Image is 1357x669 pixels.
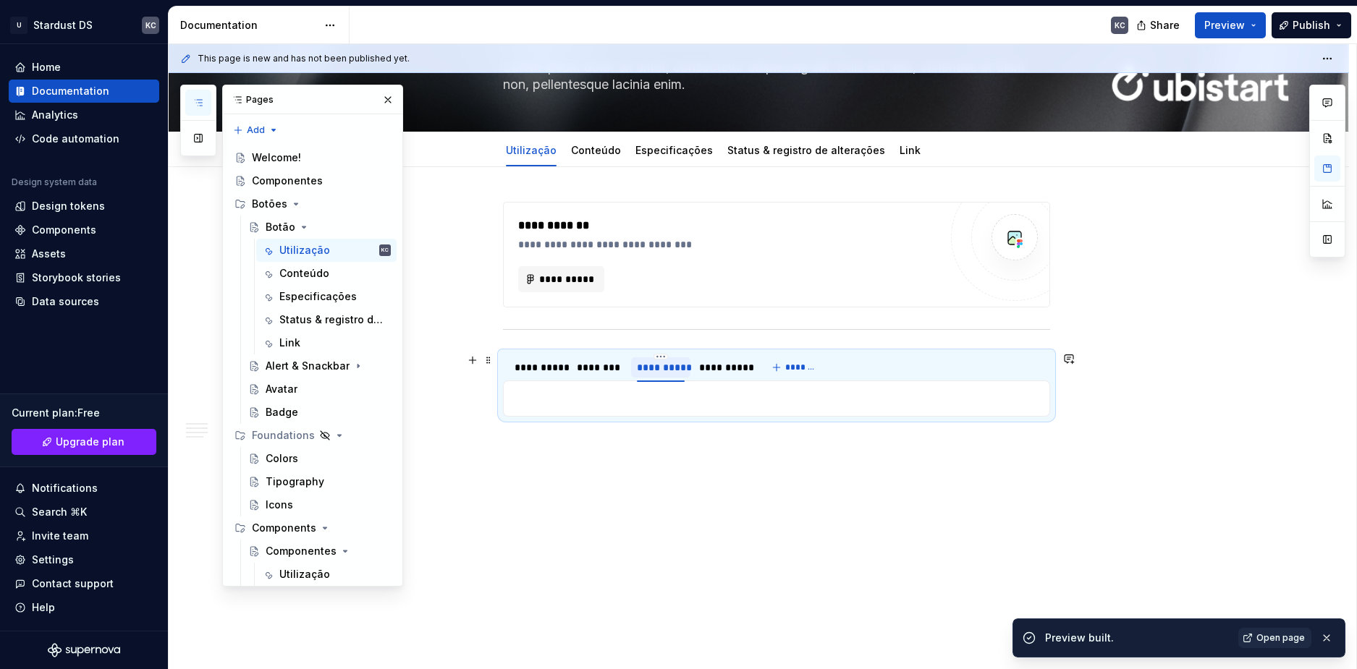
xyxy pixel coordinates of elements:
button: Help [9,596,159,619]
a: Settings [9,548,159,571]
a: Utilização [256,563,397,586]
div: Foundations [252,428,315,443]
div: Components [252,521,316,535]
div: Botões [229,192,397,216]
div: Search ⌘K [32,505,87,519]
a: Avatar [242,378,397,401]
span: This page is new and has not been published yet. [198,53,410,64]
div: KC [1115,20,1125,31]
div: Documentation [32,84,109,98]
button: Share [1129,12,1189,38]
a: Alert & Snackbar [242,354,397,378]
div: Analytics [32,108,78,122]
div: KC [145,20,156,31]
a: Welcome! [229,146,397,169]
div: Settings [32,553,74,567]
div: Colors [266,451,298,466]
div: Foundations [229,424,397,447]
a: Especificações [256,285,397,308]
span: Upgrade plan [56,435,124,449]
div: Conteúdo [279,266,329,281]
textarea: Lorem ipsum dolor sit amet, consectetur adipiscing elit. Duis est felis, venenatis et diam non, p... [500,56,1047,96]
a: Documentation [9,80,159,103]
a: Open page [1238,628,1311,648]
div: Utilização [279,243,330,257]
a: Assets [9,242,159,265]
a: Colors [242,447,397,470]
svg: Supernova Logo [48,643,120,657]
span: Publish [1293,18,1330,33]
span: Add [247,124,265,136]
button: Contact support [9,572,159,595]
div: Utilização [279,567,330,581]
button: Publish [1272,12,1351,38]
div: Home [32,60,61,74]
a: Link [900,144,921,156]
a: Conteúdo [571,144,621,156]
a: Link [256,331,397,354]
button: Search ⌘K [9,500,159,524]
div: Design system data [12,176,97,188]
a: Status & registro de alterações [727,144,885,156]
span: Share [1150,18,1180,33]
div: Avatar [266,382,297,396]
div: Help [32,600,55,615]
span: Preview [1204,18,1245,33]
div: Data sources [32,294,99,309]
a: Upgrade plan [12,429,156,455]
a: Tipography [242,470,397,493]
div: Alert & Snackbar [266,359,350,373]
a: Design tokens [9,195,159,218]
a: UtilizaçãoKC [256,239,397,262]
div: Especificações [630,135,719,165]
div: Code automation [32,132,119,146]
div: Stardust DS [33,18,93,33]
div: Link [279,336,300,350]
div: Conteúdo [565,135,627,165]
a: Utilização [506,144,557,156]
a: Data sources [9,290,159,313]
div: Assets [32,247,66,261]
div: Storybook stories [32,270,121,285]
div: KC [381,243,389,257]
div: Link [894,135,926,165]
div: Status & registro de alterações [279,312,388,327]
div: Componentes [252,174,323,188]
div: Especificações [279,289,357,304]
div: U [10,17,28,34]
a: Conteúdo [256,262,397,285]
div: Botão [266,220,295,234]
div: Preview built. [1045,631,1230,645]
div: Icons [266,498,293,512]
div: Design tokens [32,199,105,213]
span: Open page [1256,632,1305,644]
section-item: Utilização [512,390,1041,407]
a: Components [9,218,159,242]
button: UStardust DSKC [3,9,165,41]
button: Preview [1195,12,1266,38]
div: Current plan : Free [12,406,156,420]
div: Status & registro de alterações [722,135,891,165]
div: Tipography [266,474,324,489]
a: Status & registro de alterações [256,308,397,331]
div: Componentes [266,544,337,558]
a: Analytics [9,103,159,127]
a: Icons [242,493,397,516]
a: Componentes [229,169,397,192]
a: Componentes [242,540,397,563]
a: Storybook stories [9,266,159,289]
div: Badge [266,405,298,419]
a: Code automation [9,127,159,150]
a: Home [9,56,159,79]
div: Pages [223,85,402,114]
div: Botões [252,197,287,211]
div: Welcome! [252,150,301,165]
div: Components [32,223,96,237]
div: Utilização [500,135,562,165]
div: Invite team [32,529,88,543]
a: Especificações [635,144,713,156]
div: Contact support [32,576,114,591]
a: Invite team [9,524,159,547]
div: Notifications [32,481,98,495]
